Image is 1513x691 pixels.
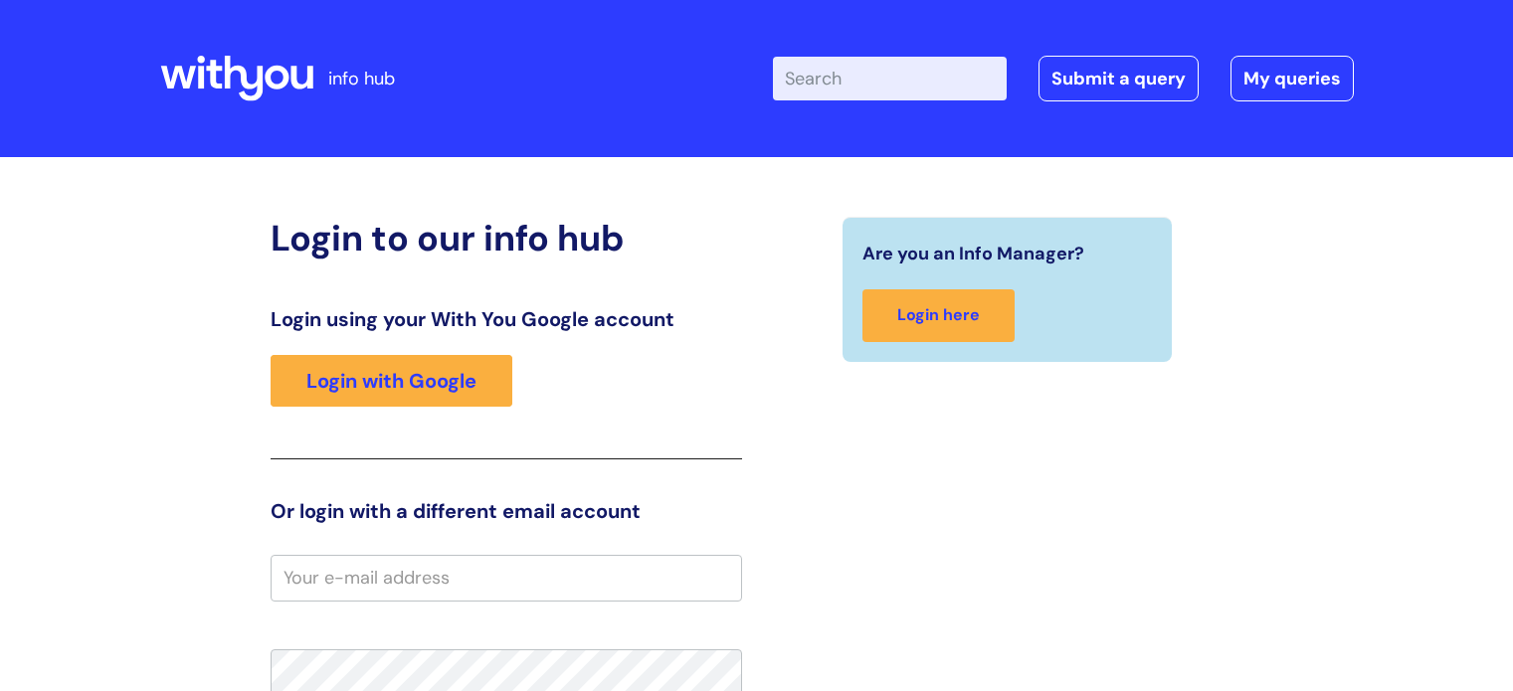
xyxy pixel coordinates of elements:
[271,307,742,331] h3: Login using your With You Google account
[271,355,512,407] a: Login with Google
[271,217,742,259] h2: Login to our info hub
[328,63,395,94] p: info hub
[862,238,1084,269] span: Are you an Info Manager?
[271,499,742,523] h3: Or login with a different email account
[1039,56,1199,101] a: Submit a query
[1230,56,1354,101] a: My queries
[773,57,1007,100] input: Search
[862,289,1015,342] a: Login here
[271,555,742,601] input: Your e-mail address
